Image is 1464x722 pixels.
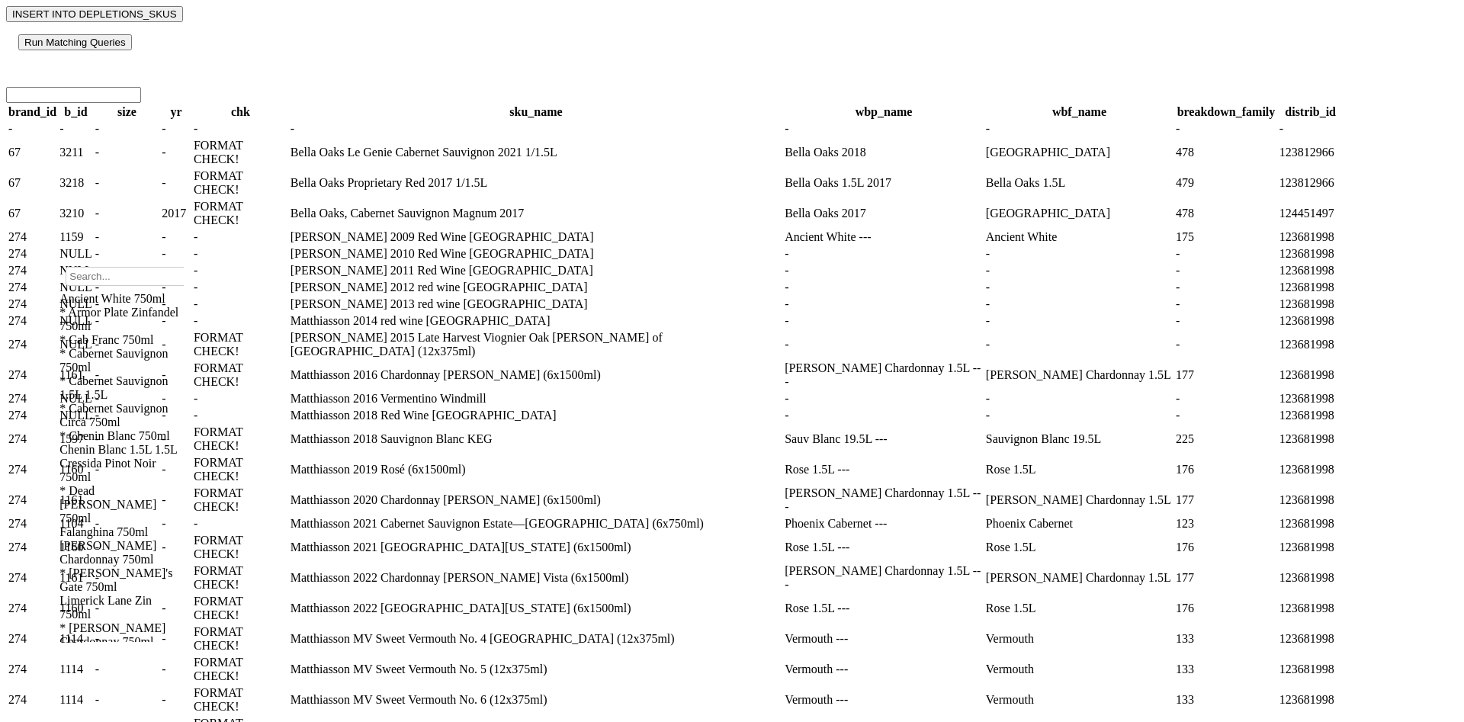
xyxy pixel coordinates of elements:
td: - [161,121,191,136]
td: 274 [8,391,57,406]
td: Bella Oaks 2018 [784,138,984,167]
td: Bella Oaks 1.5L [985,168,1173,197]
td: - [95,199,159,228]
td: Vermouth --- [784,685,984,714]
td: - [193,229,288,245]
td: 177 [1175,563,1277,592]
td: Bella Oaks 2017 [784,199,984,228]
div: * Cabernet Sauvignon 1.5L 1.5L [59,374,184,402]
td: Matthiasson 2022 [GEOGRAPHIC_DATA][US_STATE] (6x1500ml) [290,594,782,623]
td: - [161,229,191,245]
td: Vermouth --- [784,624,984,653]
td: 274 [8,685,57,714]
td: 123812966 [1279,168,1343,197]
div: Chenin Blanc 1.5L 1.5L [59,443,184,457]
td: - [161,138,191,167]
td: FORMAT CHECK! [193,138,288,167]
td: - [95,685,159,714]
td: 274 [8,563,57,592]
td: - [95,229,159,245]
td: Rose 1.5L --- [784,533,984,562]
td: FORMAT CHECK! [193,624,288,653]
td: 123681998 [1279,330,1343,359]
td: Sauv Blanc 19.5L --- [784,425,984,454]
td: 177 [1175,486,1277,515]
td: - [193,516,288,531]
td: 123681998 [1279,297,1343,312]
td: 478 [1175,138,1277,167]
td: - [290,121,782,136]
td: - [784,263,984,278]
td: 133 [1175,624,1277,653]
td: 176 [1175,533,1277,562]
div: * Cabernet Sauvignon 750ml [59,347,184,374]
td: 123681998 [1279,229,1343,245]
td: Rose 1.5L --- [784,594,984,623]
th: sku_name: activate to sort column ascending [290,104,782,120]
span: NULL [59,247,92,260]
td: - [784,297,984,312]
th: b_id: activate to sort column ascending [59,104,93,120]
td: - [95,655,159,684]
td: - [193,408,288,423]
span: 3210 [59,207,84,220]
td: FORMAT CHECK! [193,533,288,562]
td: [PERSON_NAME] 2011 Red Wine [GEOGRAPHIC_DATA] [290,263,782,278]
div: * Dead [PERSON_NAME] 750ml [59,484,184,525]
td: - [193,391,288,406]
td: FORMAT CHECK! [193,486,288,515]
td: [PERSON_NAME] Chardonnay 1.5L [985,486,1173,515]
td: - [161,685,191,714]
td: - [161,246,191,262]
td: Phoenix Cabernet [985,516,1173,531]
td: Matthiasson 2021 Cabernet Sauvignon Estate—[GEOGRAPHIC_DATA] (6x750ml) [290,516,782,531]
th: yr: activate to sort column ascending [161,104,191,120]
td: - [193,280,288,295]
td: - [985,330,1173,359]
div: Ancient White 750ml [59,292,184,306]
span: 3218 [59,176,84,189]
div: Cressida Pinot Noir 750ml [59,457,184,484]
div: [PERSON_NAME] Chardonnay 750ml [59,539,184,566]
td: 274 [8,486,57,515]
td: 479 [1175,168,1277,197]
th: brand_id: activate to sort column descending [8,104,57,120]
td: Matthiasson 2016 Chardonnay [PERSON_NAME] (6x1500ml) [290,361,782,390]
td: [PERSON_NAME] Chardonnay 1.5L --- [784,486,984,515]
td: 274 [8,425,57,454]
td: 123812966 [1279,138,1343,167]
td: 67 [8,138,57,167]
td: - [193,297,288,312]
div: * Cabernet Sauvignon Circa 750ml [59,402,184,429]
span: 1159 [59,230,83,243]
td: FORMAT CHECK! [193,655,288,684]
td: - [985,408,1173,423]
td: 123681998 [1279,408,1343,423]
td: 274 [8,455,57,484]
td: Matthiasson MV Sweet Vermouth No. 6 (12x375ml) [290,685,782,714]
td: [PERSON_NAME] 2015 Late Harvest Viognier Oak [PERSON_NAME] of [GEOGRAPHIC_DATA] (12x375ml) [290,330,782,359]
td: 176 [1175,455,1277,484]
td: FORMAT CHECK! [193,330,288,359]
td: 133 [1175,655,1277,684]
td: - [784,246,984,262]
td: - [161,168,191,197]
td: 274 [8,229,57,245]
td: - [193,246,288,262]
td: Matthiasson MV Sweet Vermouth No. 5 (12x375ml) [290,655,782,684]
td: Matthiasson 2019 Rosé (6x1500ml) [290,455,782,484]
div: Falanghina 750ml [59,525,184,539]
td: 274 [8,297,57,312]
td: Matthiasson 2016 Vermentino Windmill [290,391,782,406]
td: 274 [8,330,57,359]
td: - [1279,121,1343,136]
td: - [985,280,1173,295]
td: - [95,138,159,167]
td: Bella Oaks 1.5L 2017 [784,168,984,197]
td: - [193,121,288,136]
td: 177 [1175,361,1277,390]
td: - [784,121,984,136]
td: 274 [8,263,57,278]
td: 225 [1175,425,1277,454]
td: 123681998 [1279,655,1343,684]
